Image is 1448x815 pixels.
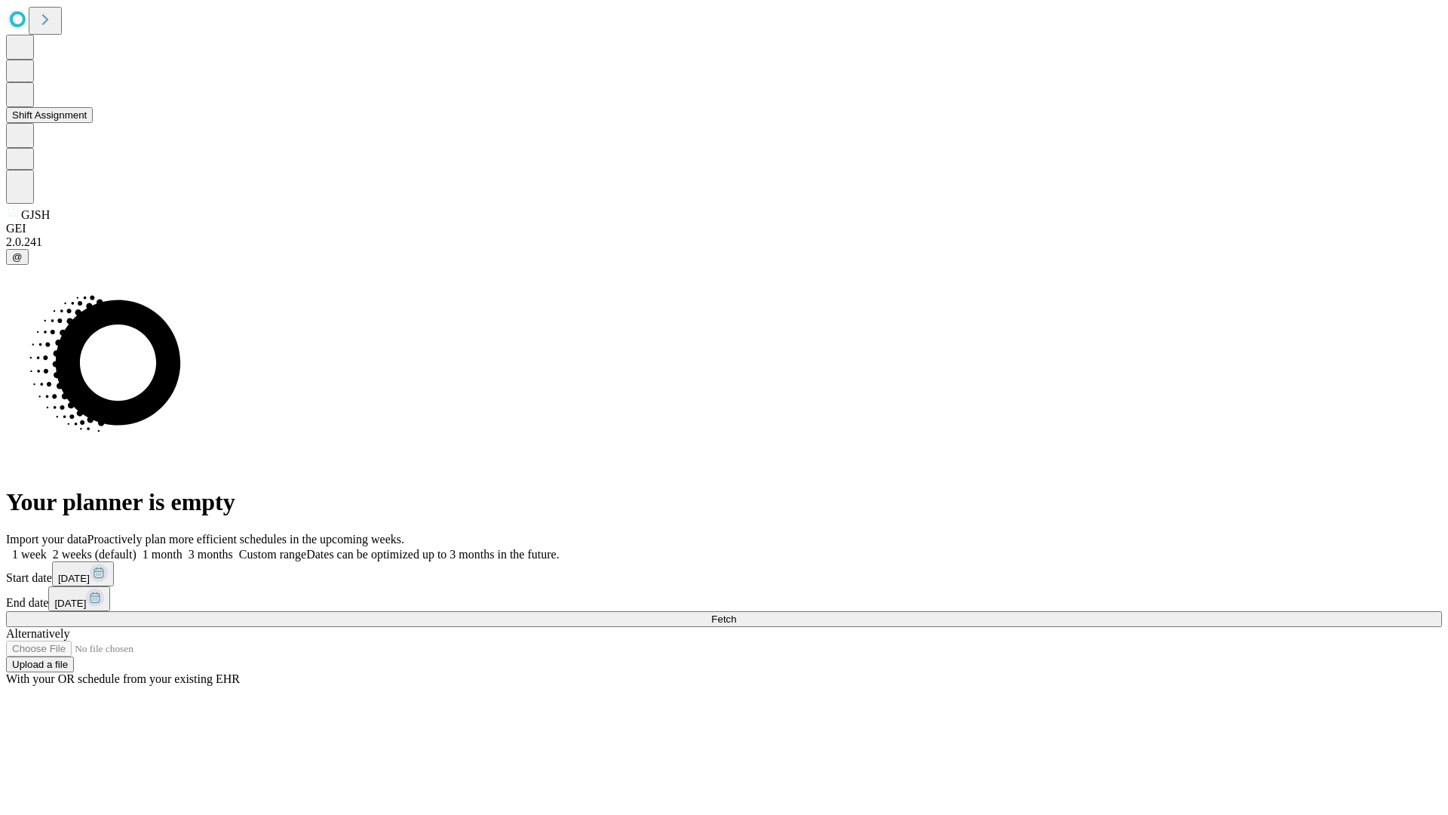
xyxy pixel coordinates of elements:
[6,586,1442,611] div: End date
[6,672,240,685] span: With your OR schedule from your existing EHR
[54,598,86,609] span: [DATE]
[48,586,110,611] button: [DATE]
[143,548,183,561] span: 1 month
[6,488,1442,516] h1: Your planner is empty
[189,548,233,561] span: 3 months
[306,548,559,561] span: Dates can be optimized up to 3 months in the future.
[21,208,50,221] span: GJSH
[6,107,93,123] button: Shift Assignment
[6,533,87,546] span: Import your data
[6,235,1442,249] div: 2.0.241
[52,561,114,586] button: [DATE]
[6,249,29,265] button: @
[12,548,47,561] span: 1 week
[53,548,137,561] span: 2 weeks (default)
[6,611,1442,627] button: Fetch
[6,627,69,640] span: Alternatively
[87,533,404,546] span: Proactively plan more efficient schedules in the upcoming weeks.
[12,251,23,263] span: @
[58,573,90,584] span: [DATE]
[6,222,1442,235] div: GEI
[711,614,736,625] span: Fetch
[239,548,306,561] span: Custom range
[6,561,1442,586] div: Start date
[6,657,74,672] button: Upload a file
